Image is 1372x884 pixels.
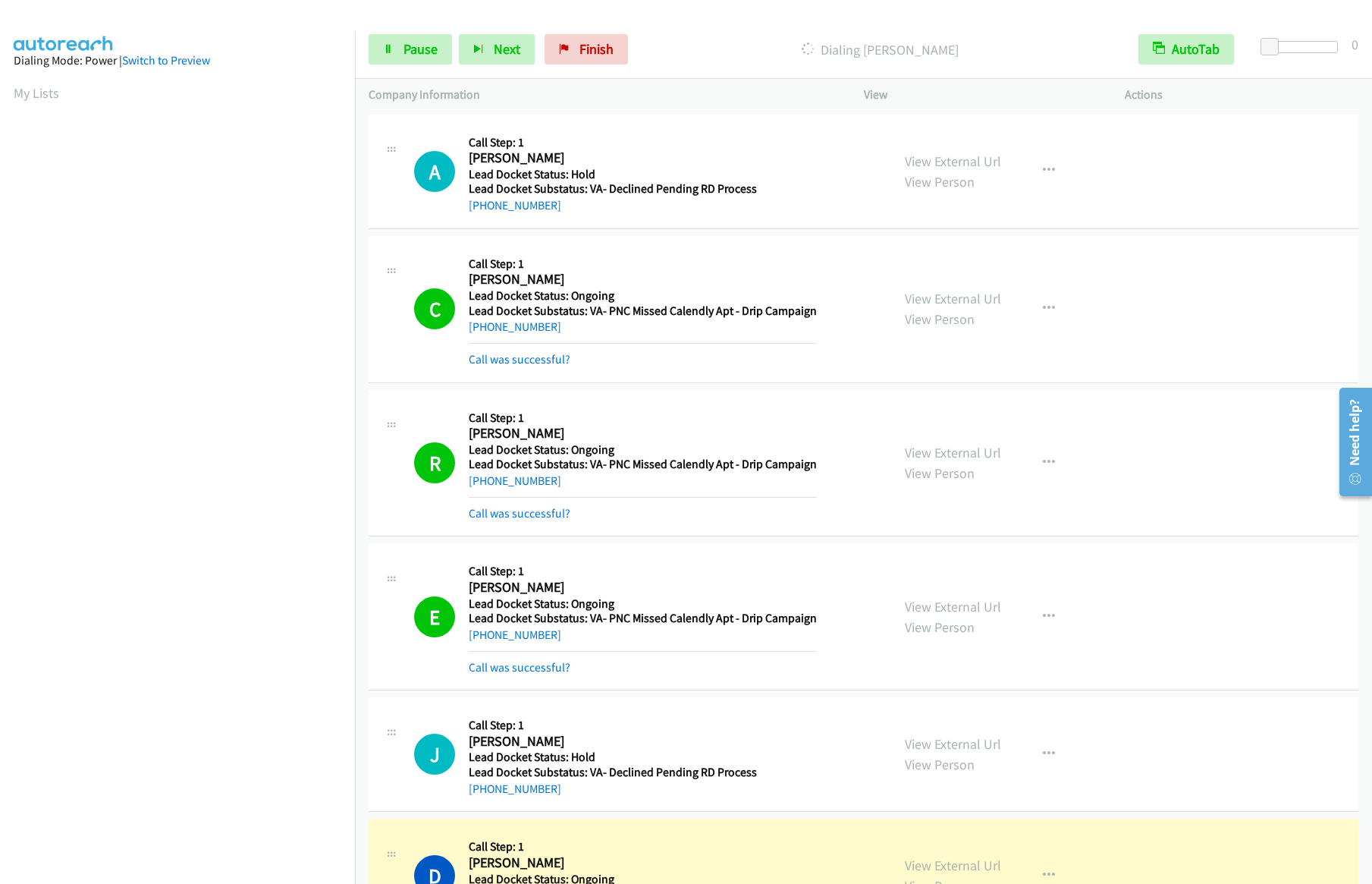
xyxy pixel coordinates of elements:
[864,86,1097,104] p: View
[469,765,757,780] h5: Lead Docket Substatus: VA- Declined Pending RD Process
[369,34,452,64] a: Pause
[469,564,817,579] h5: Call Step: 1
[905,153,1001,170] a: View External Url
[469,304,817,319] h5: Lead Docket Substatus: VA- PNC Missed Calendly Apt - Drip Campaign
[905,290,1001,307] a: View External Url
[14,52,341,70] div: Dialing Mode: Power |
[469,473,561,488] a: [PHONE_NUMBER]
[469,352,570,366] a: Call was successful?
[905,310,975,328] a: View Person
[469,149,812,167] h2: [PERSON_NAME]
[469,181,812,197] h5: Lead Docket Substatus: VA- Declined Pending RD Process
[369,86,837,104] p: Company Information
[1328,382,1372,502] iframe: Resource Center
[14,84,59,102] a: My Lists
[414,151,455,192] h1: A
[469,750,757,765] h5: Lead Docket Status: Hold
[469,135,812,150] h5: Call Step: 1
[579,40,614,58] span: Finish
[469,256,817,272] h5: Call Step: 1
[469,596,817,612] h5: Lead Docket Status: Ongoing
[469,733,757,750] h2: [PERSON_NAME]
[414,734,455,775] h1: J
[905,735,1001,753] a: View External Url
[905,598,1001,615] a: View External Url
[469,457,817,472] h5: Lead Docket Substatus: VA- PNC Missed Calendly Apt - Drip Campaign
[469,319,561,334] a: [PHONE_NUMBER]
[905,464,975,482] a: View Person
[469,854,817,872] h2: [PERSON_NAME]
[414,734,455,775] div: The call is yet to be attempted
[905,444,1001,461] a: View External Url
[14,117,355,838] iframe: Dialpad
[469,198,561,212] a: [PHONE_NUMBER]
[414,151,455,192] div: The call is yet to be attempted
[469,782,561,796] a: [PHONE_NUMBER]
[905,173,975,190] a: View Person
[469,839,817,854] h5: Call Step: 1
[545,34,628,64] a: Finish
[905,857,1001,874] a: View External Url
[414,442,455,483] h1: R
[469,579,812,596] h2: [PERSON_NAME]
[1138,34,1234,64] button: AutoTab
[648,39,1111,60] p: Dialing [PERSON_NAME]
[1268,41,1338,53] div: Delay between calls (in seconds)
[469,660,570,675] a: Call was successful?
[459,34,535,64] button: Next
[1125,86,1358,104] p: Actions
[122,53,210,68] a: Switch to Preview
[469,442,817,458] h5: Lead Docket Status: Ongoing
[469,718,757,733] h5: Call Step: 1
[469,628,561,642] a: [PHONE_NUMBER]
[414,288,455,329] h1: C
[494,40,520,58] span: Next
[469,411,817,426] h5: Call Step: 1
[1352,34,1358,55] div: 0
[469,506,570,521] a: Call was successful?
[469,271,812,288] h2: [PERSON_NAME]
[403,40,438,58] span: Pause
[469,167,812,182] h5: Lead Docket Status: Hold
[469,611,817,626] h5: Lead Docket Substatus: VA- PNC Missed Calendly Apt - Drip Campaign
[905,618,975,636] a: View Person
[469,425,812,442] h2: [PERSON_NAME]
[469,288,817,304] h5: Lead Docket Status: Ongoing
[414,596,455,637] h1: E
[905,756,975,773] a: View Person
